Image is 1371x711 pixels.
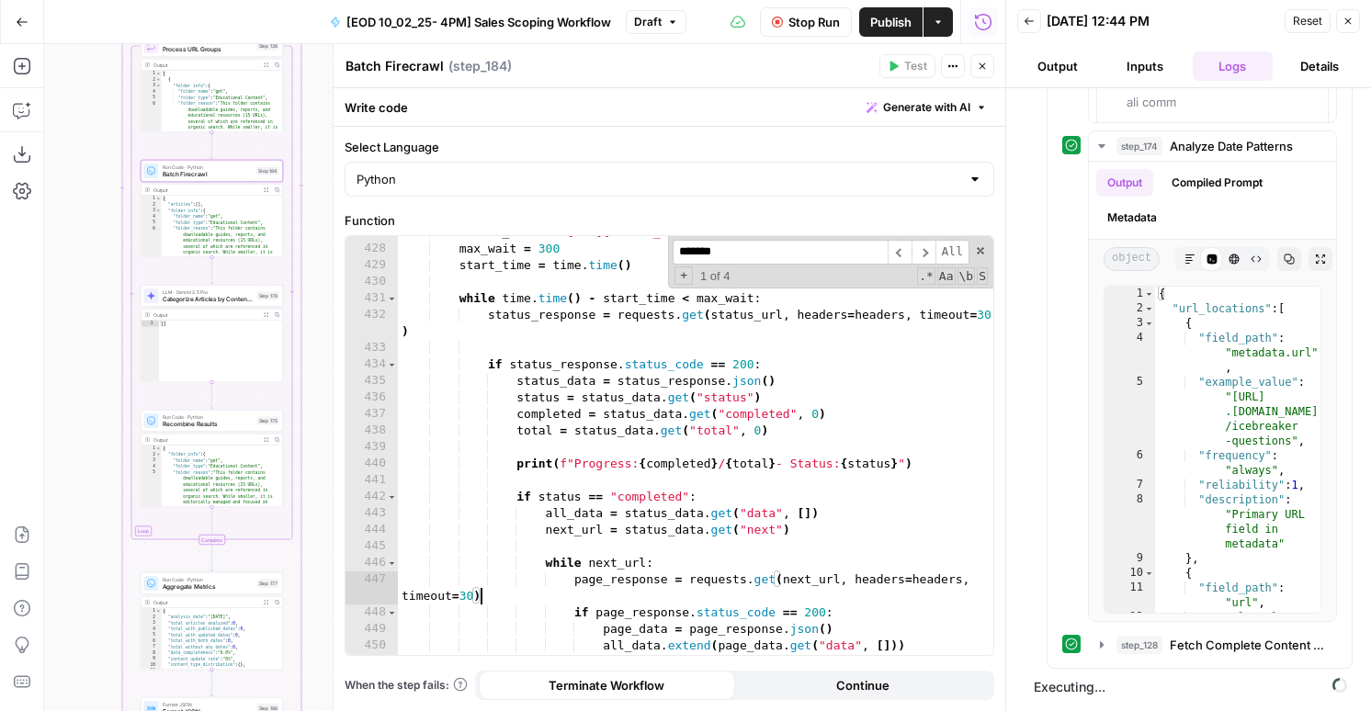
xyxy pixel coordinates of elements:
[387,290,397,307] span: Toggle code folding, rows 431 through 486
[674,266,693,285] span: Toggle Replace mode
[693,268,738,285] span: 1 of 4
[257,580,279,588] div: Step 177
[198,535,225,545] div: Complete
[141,285,283,382] div: LLM · Gemini 2.5 ProCategorize Articles by Content TypeStep 176Output[]
[345,211,994,230] label: Function
[256,167,279,175] div: Step 184
[1293,13,1322,29] span: Reset
[387,489,397,505] span: Toggle code folding, rows 442 through 478
[142,196,162,202] div: 1
[163,288,254,296] span: LLM · Gemini 2.5 Pro
[549,676,664,694] span: Terminate Workflow
[1105,566,1155,581] div: 10
[1096,204,1168,231] button: Metadata
[912,240,935,265] span: ​
[163,576,254,583] span: Run Code · Python
[141,35,283,132] div: LoopIterationProcess URL GroupsStep 136Output[ { "folder_info":{ "folder_name":"get", "folder_typ...
[142,615,162,621] div: 2
[1105,375,1155,448] div: 5
[153,62,258,69] div: Output
[836,676,889,694] span: Continue
[142,452,162,458] div: 2
[346,57,444,75] textarea: Batch Firecrawl
[977,267,988,285] span: Search In Selection
[448,57,512,75] span: ( step_184 )
[859,7,923,37] button: Publish
[346,654,398,671] div: 451
[346,340,398,356] div: 433
[1096,169,1153,197] button: Output
[1144,566,1154,581] span: Toggle code folding, rows 10 through 16
[1105,610,1155,683] div: 12
[788,13,840,31] span: Stop Run
[156,71,162,77] span: Toggle code folding, rows 1 through 25
[346,274,398,290] div: 430
[735,671,991,700] button: Continue
[634,14,662,30] span: Draft
[345,138,994,156] label: Select Language
[1105,478,1155,492] div: 7
[210,545,213,571] g: Edge from step_136-iteration-end to step_177
[1161,169,1274,197] button: Compiled Prompt
[346,472,398,489] div: 441
[957,267,976,285] span: Whole Word Search
[142,202,162,209] div: 2
[879,54,935,78] button: Test
[1105,581,1155,610] div: 11
[1116,137,1162,155] span: step_174
[1104,247,1160,271] span: object
[1105,287,1155,301] div: 1
[1105,492,1155,551] div: 8
[1105,331,1155,375] div: 4
[142,608,162,615] div: 1
[346,13,611,31] span: [EOD 10_02_25- 4PM] Sales Scoping Workflow
[1170,137,1293,155] span: Analyze Date Patterns
[1028,672,1353,702] span: Executing...
[156,452,162,458] span: Toggle code folding, rows 2 through 19
[346,538,398,555] div: 445
[156,446,162,452] span: Toggle code folding, rows 1 through 23
[142,89,162,96] div: 4
[142,650,162,657] div: 8
[346,307,398,340] div: 432
[346,257,398,274] div: 429
[1144,316,1154,331] span: Toggle code folding, rows 3 through 9
[1144,301,1154,316] span: Toggle code folding, rows 2 through 31
[1193,51,1273,81] button: Logs
[346,555,398,571] div: 446
[163,701,254,708] span: Format JSON
[163,164,254,171] span: Run Code · Python
[142,668,162,674] div: 11
[387,604,397,621] span: Toggle code folding, rows 448 through 451
[917,267,935,285] span: RegExp Search
[346,621,398,638] div: 449
[142,208,162,214] div: 3
[163,45,254,54] span: Process URL Groups
[346,439,398,456] div: 439
[1105,51,1184,81] button: Inputs
[346,604,398,621] div: 448
[1170,636,1325,654] span: Fetch Complete Content URLs
[142,638,162,645] div: 6
[888,240,912,265] span: ​
[387,555,397,571] span: Toggle code folding, rows 446 through 453
[142,83,162,89] div: 3
[141,535,283,545] div: Complete
[156,83,162,89] span: Toggle code folding, rows 3 through 20
[1105,316,1155,331] div: 3
[346,522,398,538] div: 444
[163,582,254,592] span: Aggregate Metrics
[210,382,213,409] g: Edge from step_176 to step_175
[904,58,927,74] span: Test
[142,457,162,464] div: 3
[1144,287,1154,301] span: Toggle code folding, rows 1 through 310
[163,170,254,179] span: Batch Firecrawl
[153,311,258,319] div: Output
[937,267,956,285] span: CaseSensitive Search
[142,214,162,220] div: 4
[626,10,686,34] button: Draft
[345,677,468,694] a: When the step fails:
[210,670,213,696] g: Edge from step_177 to step_188
[1105,301,1155,316] div: 2
[142,220,162,226] div: 5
